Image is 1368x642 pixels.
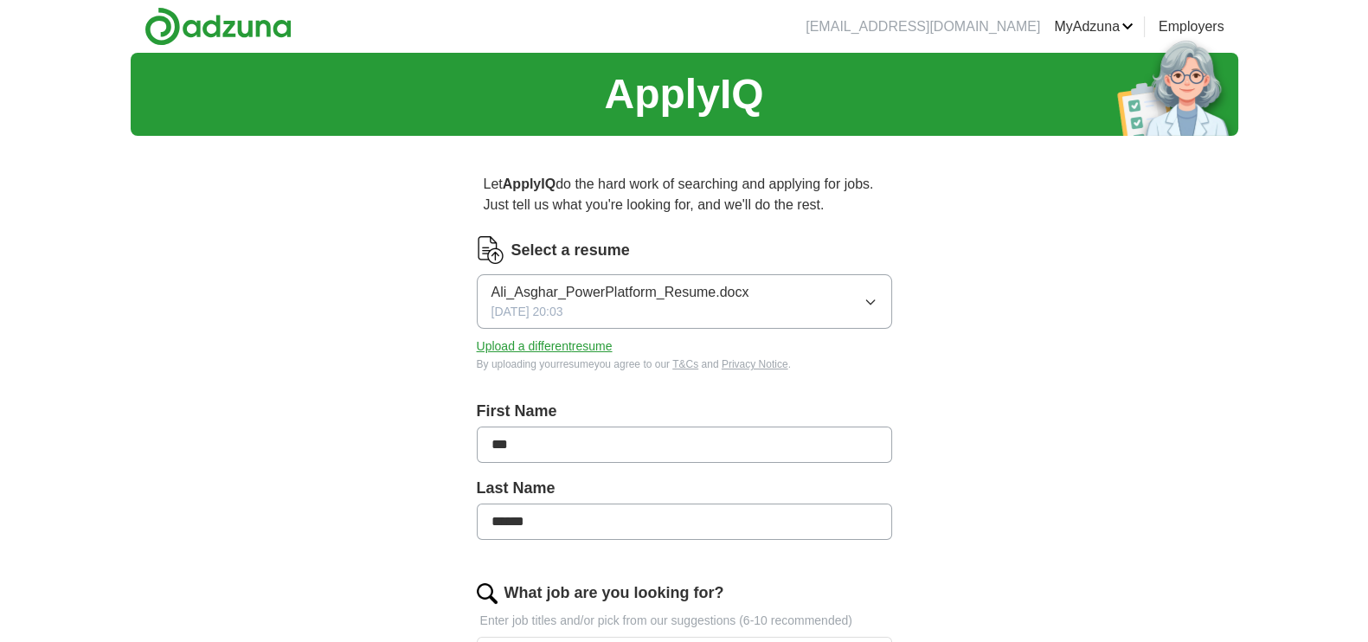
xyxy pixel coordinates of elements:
p: Let do the hard work of searching and applying for jobs. Just tell us what you're looking for, an... [477,167,892,222]
label: Last Name [477,477,892,500]
img: search.png [477,583,498,604]
p: Enter job titles and/or pick from our suggestions (6-10 recommended) [477,612,892,630]
strong: ApplyIQ [503,177,556,191]
a: Employers [1159,16,1224,37]
span: [DATE] 20:03 [491,303,563,321]
a: MyAdzuna [1054,16,1134,37]
label: What job are you looking for? [504,581,724,605]
img: CV Icon [477,236,504,264]
label: First Name [477,400,892,423]
h1: ApplyIQ [604,63,763,125]
div: By uploading your resume you agree to our and . [477,356,892,372]
li: [EMAIL_ADDRESS][DOMAIN_NAME] [806,16,1040,37]
span: Ali_Asghar_PowerPlatform_Resume.docx [491,282,749,303]
img: Adzuna logo [145,7,292,46]
a: Privacy Notice [722,358,788,370]
button: Ali_Asghar_PowerPlatform_Resume.docx[DATE] 20:03 [477,274,892,329]
a: T&Cs [672,358,698,370]
label: Select a resume [511,239,630,262]
button: Upload a differentresume [477,337,613,356]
